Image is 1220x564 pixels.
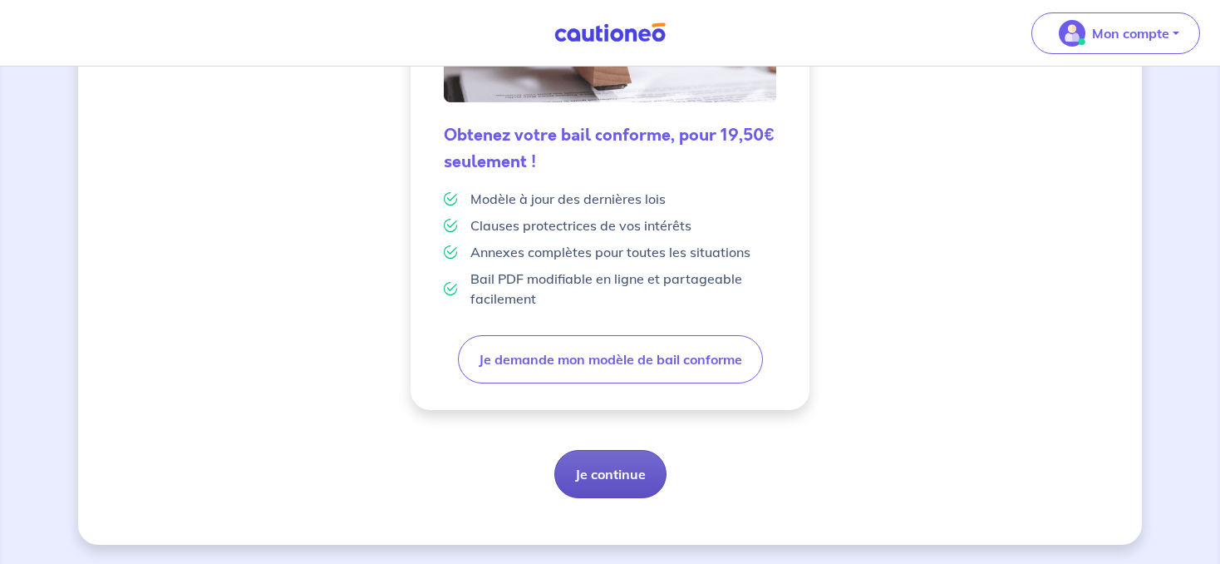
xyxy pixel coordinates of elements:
[470,242,750,262] p: Annexes complètes pour toutes les situations
[554,450,667,498] button: Je continue
[470,215,691,235] p: Clauses protectrices de vos intérêts
[1059,20,1085,47] img: illu_account_valid_menu.svg
[470,269,776,309] p: Bail PDF modifiable en ligne et partageable facilement
[458,335,763,383] button: Je demande mon modèle de bail conforme
[1092,23,1169,43] p: Mon compte
[444,122,776,176] h5: Obtenez votre bail conforme, pour 19,50€ seulement !
[1031,12,1200,54] button: illu_account_valid_menu.svgMon compte
[470,189,666,209] p: Modèle à jour des dernières lois
[548,22,672,43] img: Cautioneo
